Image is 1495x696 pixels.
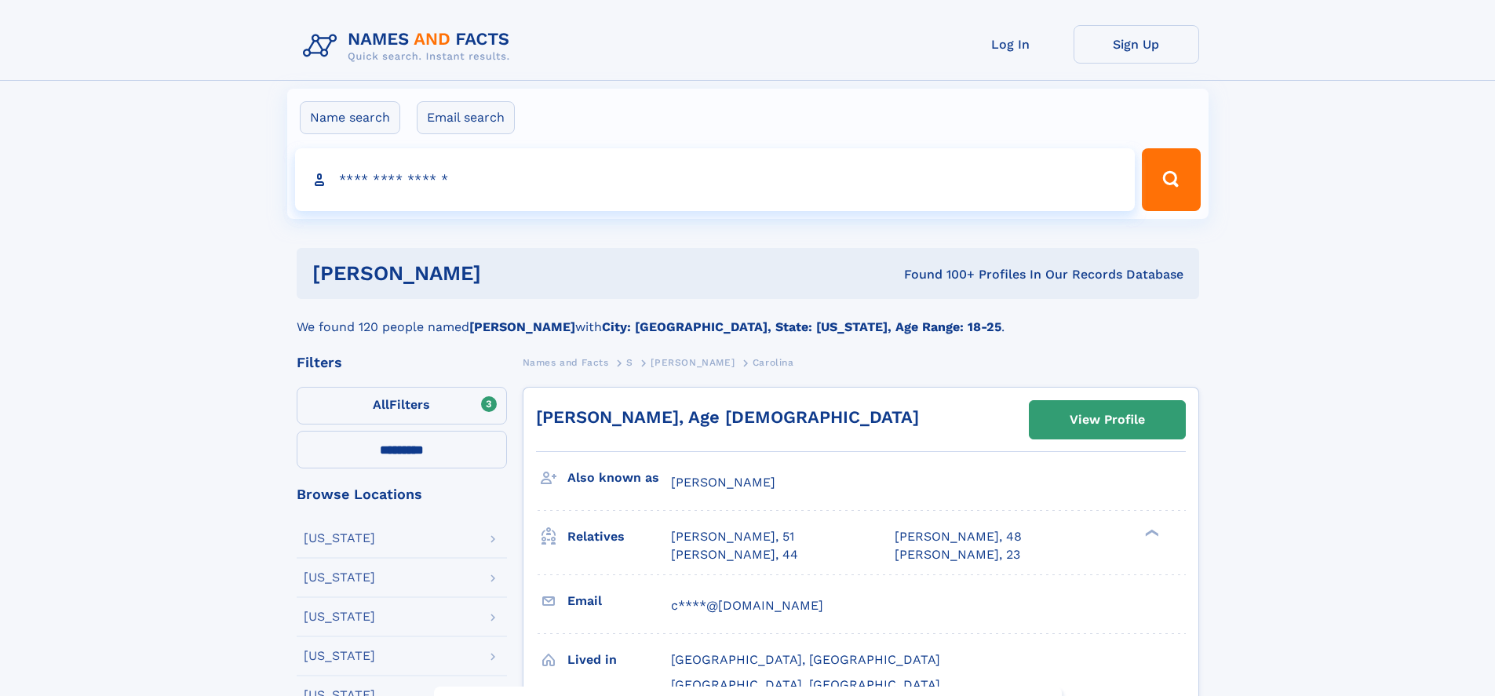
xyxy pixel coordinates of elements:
a: [PERSON_NAME] [651,352,735,372]
span: [PERSON_NAME] [651,357,735,368]
a: Sign Up [1074,25,1199,64]
label: Filters [297,387,507,425]
div: Browse Locations [297,487,507,501]
a: [PERSON_NAME], 51 [671,528,794,545]
input: search input [295,148,1136,211]
label: Email search [417,101,515,134]
h3: Also known as [567,465,671,491]
div: We found 120 people named with . [297,299,1199,337]
b: City: [GEOGRAPHIC_DATA], State: [US_STATE], Age Range: 18-25 [602,319,1001,334]
a: [PERSON_NAME], 44 [671,546,798,563]
div: [US_STATE] [304,532,375,545]
div: ❯ [1141,528,1160,538]
a: [PERSON_NAME], 48 [895,528,1022,545]
span: [GEOGRAPHIC_DATA], [GEOGRAPHIC_DATA] [671,677,940,692]
div: [US_STATE] [304,571,375,584]
h1: [PERSON_NAME] [312,264,693,283]
label: Name search [300,101,400,134]
a: Names and Facts [523,352,609,372]
div: Found 100+ Profiles In Our Records Database [692,266,1183,283]
span: All [373,397,389,412]
div: View Profile [1070,402,1145,438]
span: [GEOGRAPHIC_DATA], [GEOGRAPHIC_DATA] [671,652,940,667]
div: Filters [297,355,507,370]
b: [PERSON_NAME] [469,319,575,334]
button: Search Button [1142,148,1200,211]
a: S [626,352,633,372]
h3: Lived in [567,647,671,673]
img: Logo Names and Facts [297,25,523,67]
a: View Profile [1030,401,1185,439]
h3: Relatives [567,523,671,550]
a: Log In [948,25,1074,64]
a: [PERSON_NAME], Age [DEMOGRAPHIC_DATA] [536,407,919,427]
div: [US_STATE] [304,610,375,623]
a: [PERSON_NAME], 23 [895,546,1020,563]
span: [PERSON_NAME] [671,475,775,490]
div: [US_STATE] [304,650,375,662]
span: Carolina [753,357,794,368]
h3: Email [567,588,671,614]
span: S [626,357,633,368]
